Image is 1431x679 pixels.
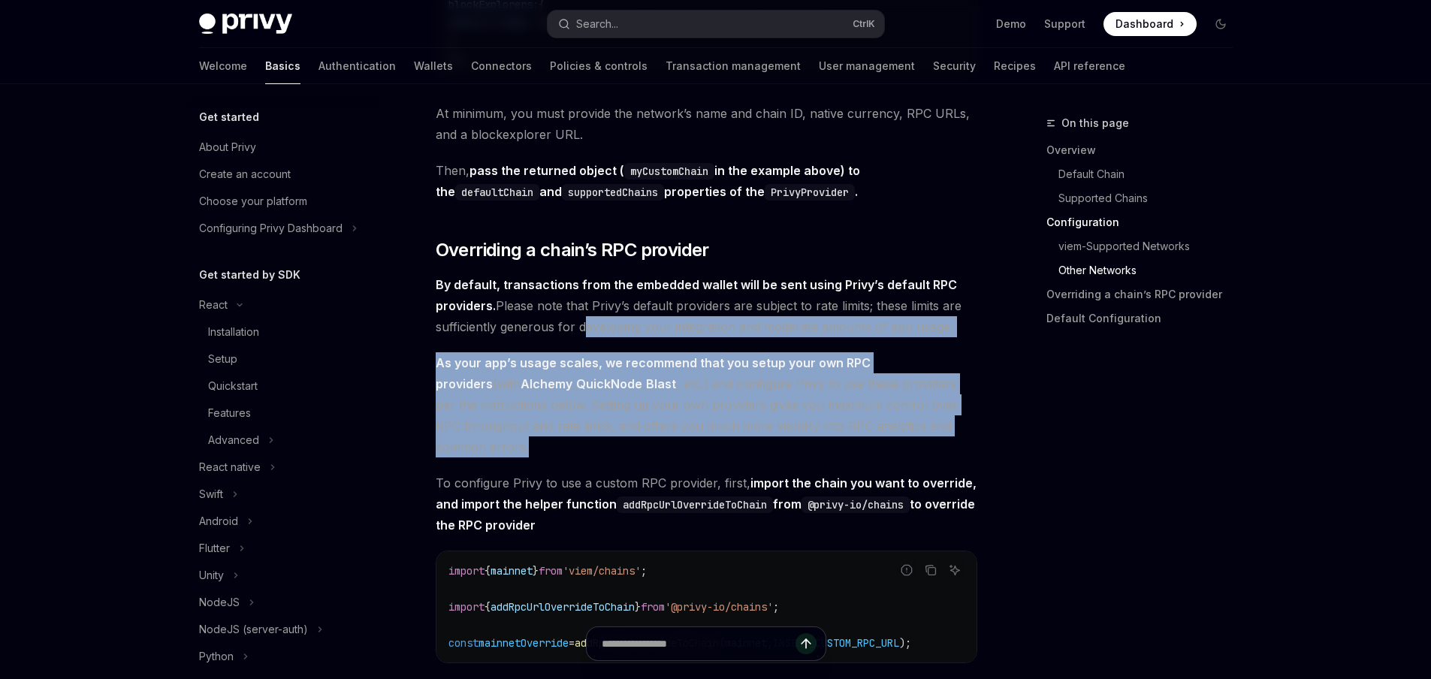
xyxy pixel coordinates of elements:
a: Recipes [994,48,1036,84]
div: About Privy [199,138,256,156]
span: Dashboard [1116,17,1173,32]
span: On this page [1061,114,1129,132]
h5: Get started by SDK [199,266,300,284]
a: Connectors [471,48,532,84]
strong: import the chain you want to override, and import the helper function from to override the RPC pr... [436,475,977,533]
button: Toggle Advanced section [187,427,379,454]
a: Security [933,48,976,84]
span: Please note that Privy’s default providers are subject to rate limits; these limits are sufficien... [436,274,977,337]
a: Authentication [319,48,396,84]
a: Dashboard [1103,12,1197,36]
span: 'viem/chains' [563,564,641,578]
div: Advanced [208,431,259,449]
span: Then, [436,160,977,202]
a: Choose your platform [187,188,379,215]
a: Policies & controls [550,48,648,84]
div: NodeJS [199,593,240,611]
div: React [199,296,228,314]
strong: pass the returned object ( in the example above) to the and properties of the . [436,163,860,199]
span: At minimum, you must provide the network’s name and chain ID, native currency, RPC URLs, and a bl... [436,103,977,145]
span: (with , , , etc.) and configure Privy to use these providers per the instructions below. Setting ... [436,352,977,457]
button: Toggle Unity section [187,562,379,589]
code: PrivyProvider [765,184,855,201]
a: Overview [1046,138,1245,162]
div: NodeJS (server-auth) [199,620,308,638]
span: import [448,600,485,614]
a: Default Configuration [1046,306,1245,330]
button: Report incorrect code [897,560,916,580]
div: Quickstart [208,377,258,395]
button: Send message [796,633,817,654]
a: Features [187,400,379,427]
a: API reference [1054,48,1125,84]
span: '@privy-io/chains' [665,600,773,614]
a: Quickstart [187,373,379,400]
a: Default Chain [1046,162,1245,186]
div: React native [199,458,261,476]
a: QuickNode [576,376,642,392]
a: Demo [996,17,1026,32]
span: } [635,600,641,614]
div: Installation [208,323,259,341]
a: Welcome [199,48,247,84]
a: Alchemy [521,376,572,392]
a: Other Networks [1046,258,1245,282]
button: Open search [548,11,884,38]
div: Unity [199,566,224,584]
code: addRpcUrlOverrideToChain [617,496,773,513]
div: Search... [576,15,618,33]
strong: By default, transactions from the embedded wallet will be sent using Privy’s default RPC providers. [436,277,957,313]
span: from [539,564,563,578]
button: Toggle NodeJS (server-auth) section [187,616,379,643]
div: Create an account [199,165,291,183]
code: @privy-io/chains [802,496,910,513]
a: Installation [187,318,379,346]
a: Configuration [1046,210,1245,234]
span: mainnet [491,564,533,578]
a: About Privy [187,134,379,161]
div: Choose your platform [199,192,307,210]
button: Toggle Python section [187,643,379,670]
h5: Get started [199,108,259,126]
div: Features [208,404,251,422]
div: Flutter [199,539,230,557]
div: Setup [208,350,237,368]
span: addRpcUrlOverrideToChain [491,600,635,614]
a: User management [819,48,915,84]
a: Create an account [187,161,379,188]
span: ; [773,600,779,614]
a: Blast [646,376,676,392]
a: Support [1044,17,1085,32]
button: Toggle NodeJS section [187,589,379,616]
a: Transaction management [666,48,801,84]
span: Overriding a chain’s RPC provider [436,238,709,262]
span: from [641,600,665,614]
button: Toggle Flutter section [187,535,379,562]
button: Toggle React section [187,291,379,318]
a: viem-Supported Networks [1046,234,1245,258]
a: Setup [187,346,379,373]
a: Basics [265,48,300,84]
div: Android [199,512,238,530]
div: Python [199,647,234,665]
button: Toggle Android section [187,508,379,535]
code: defaultChain [455,184,539,201]
button: Toggle React native section [187,454,379,481]
div: Configuring Privy Dashboard [199,219,343,237]
button: Copy the contents from the code block [921,560,940,580]
span: } [533,564,539,578]
span: { [485,600,491,614]
code: myCustomChain [624,163,714,180]
a: Wallets [414,48,453,84]
button: Toggle Configuring Privy Dashboard section [187,215,379,242]
input: Ask a question... [602,627,796,660]
span: Ctrl K [853,18,875,30]
span: To configure Privy to use a custom RPC provider, first, [436,472,977,536]
a: Overriding a chain’s RPC provider [1046,282,1245,306]
span: import [448,564,485,578]
button: Ask AI [945,560,965,580]
div: Swift [199,485,223,503]
span: { [485,564,491,578]
button: Toggle dark mode [1209,12,1233,36]
a: Supported Chains [1046,186,1245,210]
